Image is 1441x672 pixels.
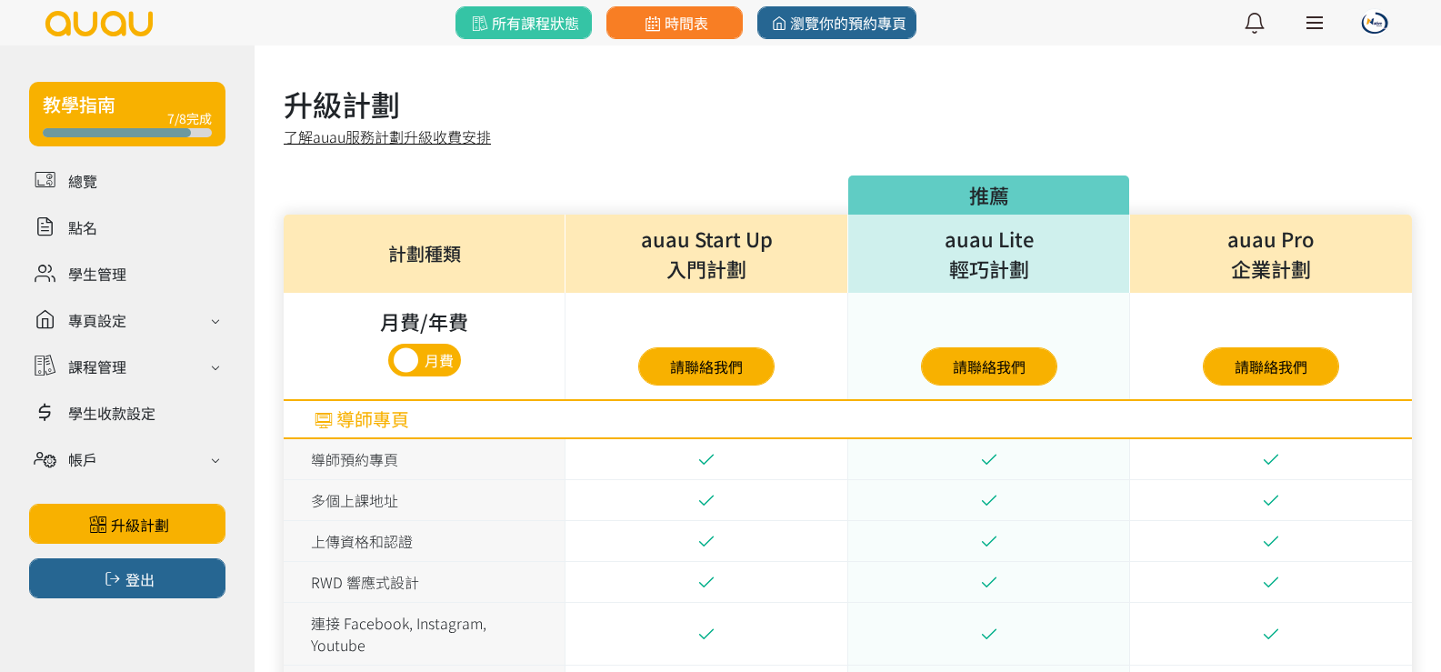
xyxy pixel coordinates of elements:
div: auau Pro [1157,224,1385,284]
span: 所有課程狀態 [468,12,578,34]
div: 課程管理 [68,356,126,377]
span: 輕巧計劃 [876,254,1102,284]
a: 請聯絡我們 [921,347,1057,386]
div: 專頁設定 [68,309,126,331]
span: 入門計劃 [593,254,819,284]
h3: 計劃種類 [388,240,461,267]
div: 帳戶 [68,448,97,470]
h2: 月費/年費 [288,306,560,336]
div: 月費 [425,349,454,371]
button: 登出 [29,558,225,598]
span: 時間表 [641,12,707,34]
div: auau Lite [876,224,1102,284]
div: 上傳資格和認證 [284,521,565,562]
div: 導師預約專頁 [284,439,565,480]
a: 請聯絡我們 [638,347,775,386]
h1: 升級計劃 [284,82,1412,125]
img: logo.svg [44,11,155,36]
div: 連接 Facebook, Instagram, Youtube [284,603,565,666]
a: 請聯絡我們 [1203,347,1339,386]
a: 了解auau服務計劃升級收費安排 [284,125,491,147]
a: 瀏覽你的預約專頁 [757,6,916,39]
div: 多個上課地址 [284,480,565,521]
span: 瀏覽你的預約專頁 [767,12,906,34]
div: RWD 響應式設計 [284,562,565,603]
div: auau Start Up [593,224,819,284]
a: 升級計劃 [29,504,225,544]
a: 時間表 [606,6,743,39]
span: 企業計劃 [1157,254,1385,284]
a: 所有課程狀態 [455,6,592,39]
div: 導師專頁 [284,399,1412,439]
div: 推薦 [848,176,1129,215]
